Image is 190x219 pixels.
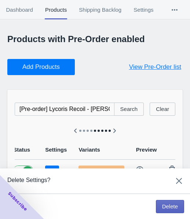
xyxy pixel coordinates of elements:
button: Delete [156,200,184,213]
span: Subscribe [7,190,29,212]
span: Products [45,0,67,19]
button: More tabs [160,0,190,19]
span: Shipping Backlog [79,0,122,19]
span: Settings [134,0,154,19]
button: Close [172,174,186,188]
h2: Delete Settings? [7,176,165,185]
span: Dashboard [6,0,33,19]
span: Delete [162,204,178,209]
